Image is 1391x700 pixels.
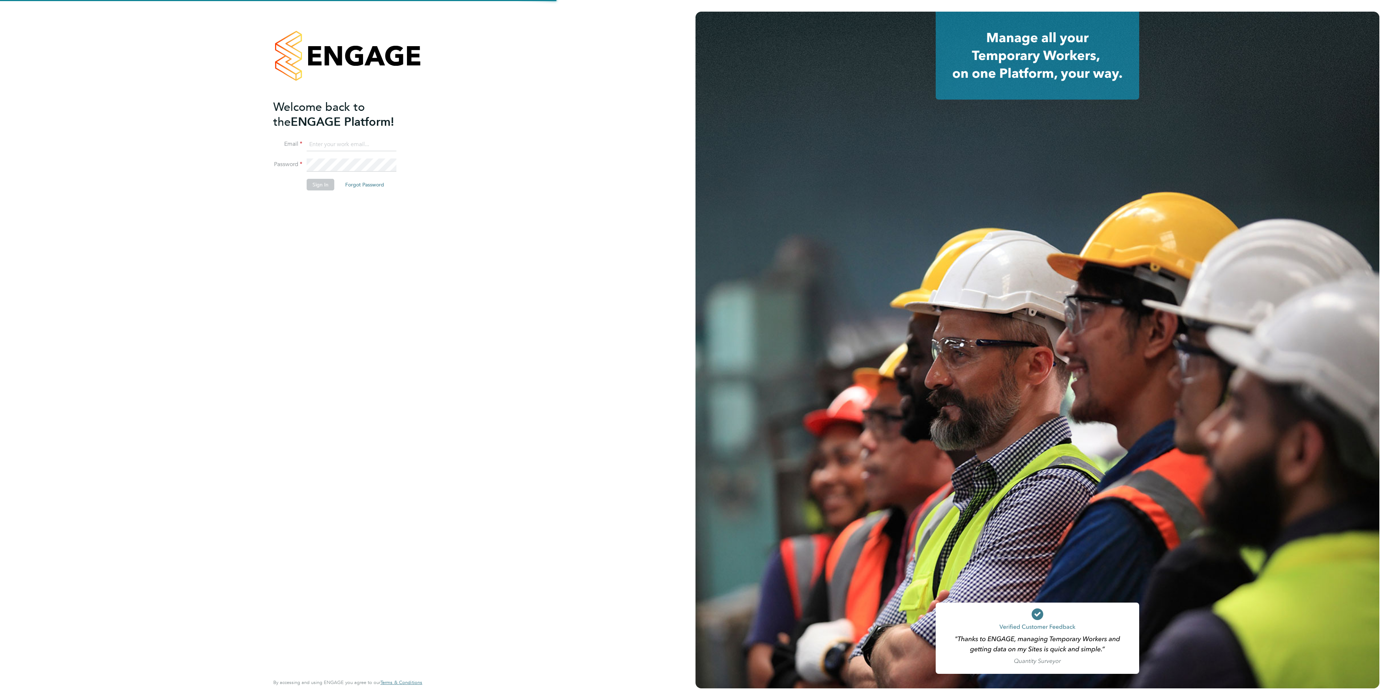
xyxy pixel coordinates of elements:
button: Sign In [307,179,334,190]
button: Forgot Password [339,179,390,190]
h2: ENGAGE Platform! [273,100,415,129]
a: Terms & Conditions [380,680,422,685]
label: Password [273,161,302,168]
label: Email [273,140,302,148]
span: Welcome back to the [273,100,365,129]
input: Enter your work email... [307,138,396,151]
span: By accessing and using ENGAGE you agree to our [273,679,422,685]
